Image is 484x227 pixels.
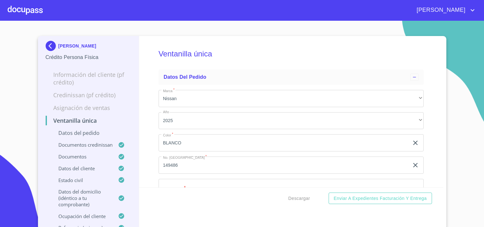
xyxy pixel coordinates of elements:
p: Crédito Persona Física [46,54,131,61]
button: Enviar a Expedientes Facturación y Entrega [329,193,432,204]
div: Nissan [159,90,424,107]
button: clear input [412,139,419,147]
h5: Ventanilla única [159,41,424,67]
p: Estado civil [46,177,118,183]
p: Asignación de Ventas [46,104,131,112]
p: Documentos CrediNissan [46,142,118,148]
p: Ventanilla única [46,117,131,124]
span: [PERSON_NAME] [412,5,469,15]
p: Información del cliente (PF crédito) [46,71,131,86]
p: Datos del pedido [46,129,131,136]
img: Docupass spot blue [46,41,58,51]
span: Descargar [288,194,310,202]
span: Datos del pedido [164,74,206,80]
p: Datos del cliente [46,165,118,172]
div: [PERSON_NAME] [46,41,131,54]
p: Credinissan (PF crédito) [46,91,131,99]
p: Datos del domicilio (idéntico a tu comprobante) [46,188,118,208]
div: Datos del pedido [159,70,424,85]
div: 2025 [159,112,424,129]
button: clear input [412,161,419,169]
p: [PERSON_NAME] [58,43,96,48]
button: account of current user [412,5,476,15]
p: Documentos [46,153,118,160]
span: Enviar a Expedientes Facturación y Entrega [334,194,427,202]
button: Descargar [286,193,313,204]
p: Ocupación del Cliente [46,213,118,219]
